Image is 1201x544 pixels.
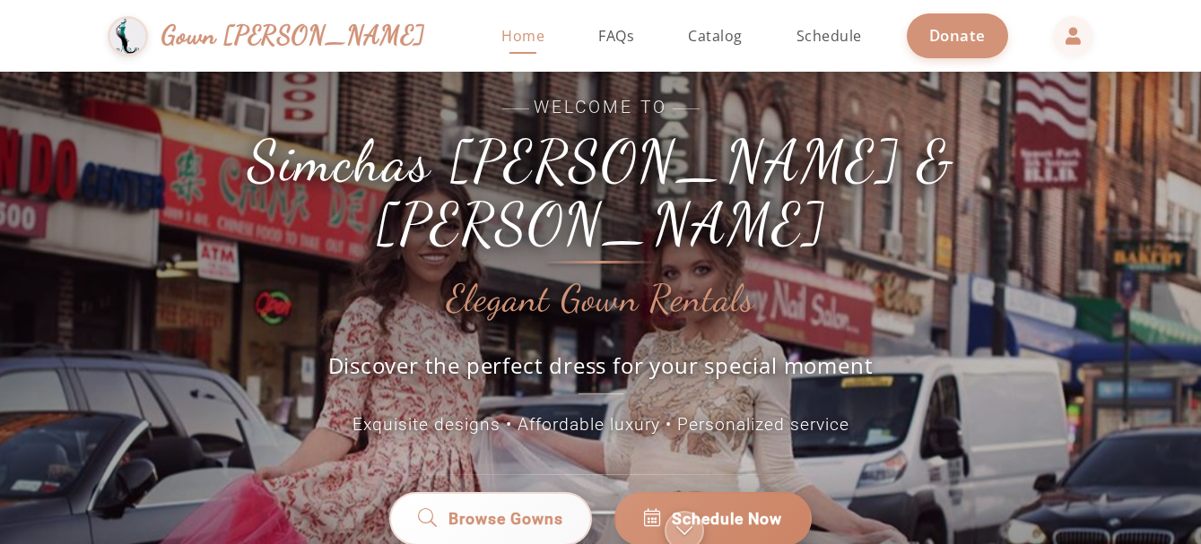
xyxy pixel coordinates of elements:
span: Schedule Now [672,507,782,531]
a: Gown [PERSON_NAME] [108,12,442,61]
a: Donate [907,13,1008,57]
span: Catalog [688,26,743,46]
p: Exquisite designs • Affordable luxury • Personalized service [197,412,1005,438]
span: Schedule [796,26,862,46]
span: Gown [PERSON_NAME] [161,16,424,55]
h1: Simchas [PERSON_NAME] & [PERSON_NAME] [197,130,1005,256]
p: Discover the perfect dress for your special moment [309,350,892,394]
img: Gown Gmach Logo [108,16,148,56]
span: Browse Gowns [448,507,563,531]
h2: Elegant Gown Rentals [447,279,754,320]
span: Donate [929,25,986,46]
span: Home [501,26,544,46]
span: FAQs [598,26,634,46]
span: Welcome to [197,95,1005,121]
